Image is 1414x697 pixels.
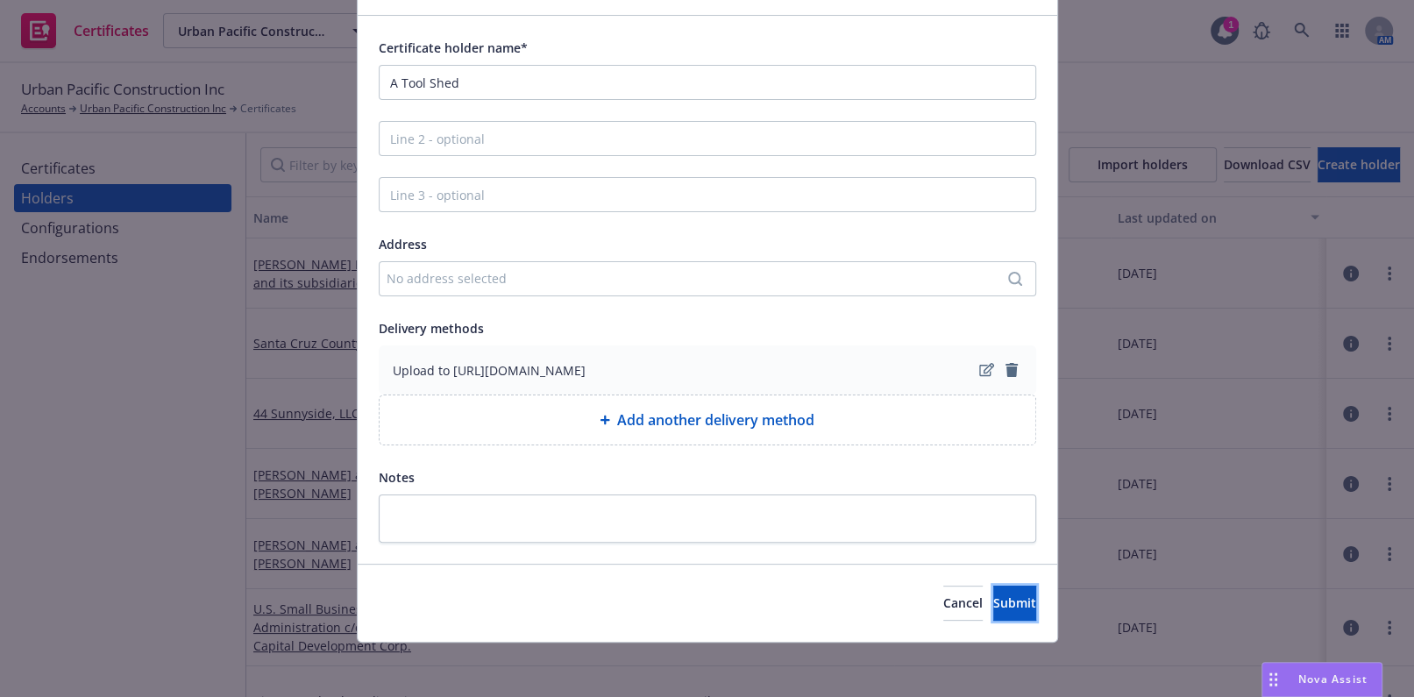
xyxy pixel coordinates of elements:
[387,269,1011,288] div: No address selected
[379,121,1036,156] input: Line 2 - optional
[1001,359,1022,381] a: remove
[379,65,1036,100] input: Line 1
[393,361,586,380] span: Upload to [URL][DOMAIN_NAME]
[1298,672,1368,686] span: Nova Assist
[993,594,1036,611] span: Submit
[379,469,415,486] span: Notes
[379,177,1036,212] input: Line 3 - optional
[379,39,528,56] span: Certificate holder name*
[379,320,484,337] span: Delivery methods
[993,586,1036,621] button: Submit
[617,409,814,430] span: Add another delivery method
[943,586,983,621] button: Cancel
[943,594,983,611] span: Cancel
[379,261,1036,296] button: No address selected
[1008,272,1022,286] svg: Search
[1262,663,1284,696] div: Drag to move
[977,359,998,381] a: edit
[379,236,427,252] span: Address
[379,395,1036,445] div: Add another delivery method
[1261,662,1382,697] button: Nova Assist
